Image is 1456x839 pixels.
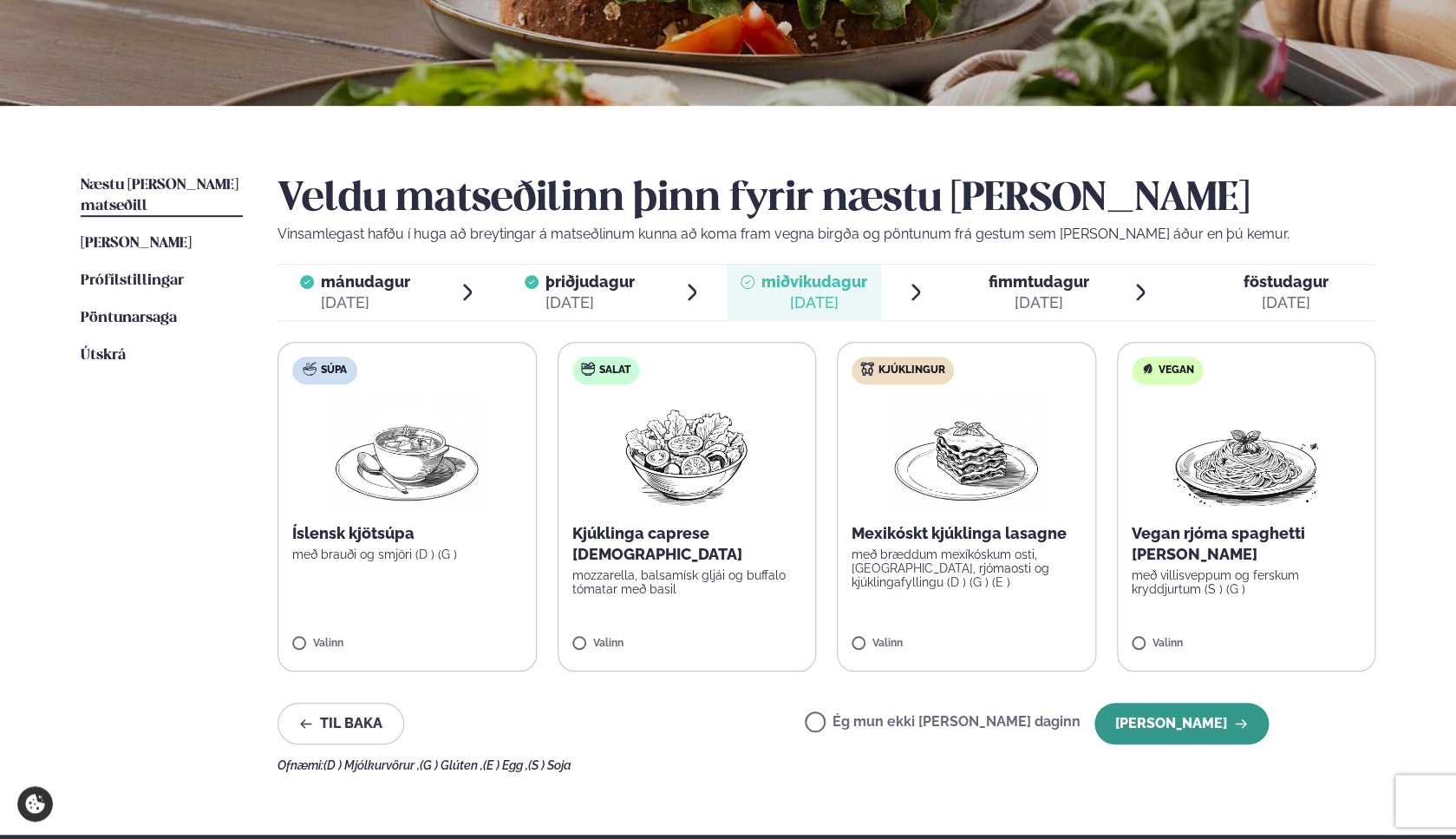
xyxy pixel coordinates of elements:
[1244,272,1329,291] span: föstudagur
[292,547,522,561] p: með brauði og smjöri (D ) (G )
[81,308,177,329] a: Pöntunarsaga
[610,398,763,509] img: Salad.png
[1159,364,1194,377] span: Vegan
[761,272,867,291] span: miðvikudagur
[599,364,630,377] span: Salat
[321,364,347,377] span: Súpa
[852,523,1081,544] p: Mexikóskt kjúklinga lasagne
[277,175,1375,224] h2: Veldu matseðilinn þinn fyrir næstu [PERSON_NAME]
[572,568,802,596] p: mozzarella, balsamísk gljái og buffalo tómatar með basil
[581,362,595,376] img: salad.svg
[890,398,1042,509] img: Lasagna.png
[761,292,867,313] div: [DATE]
[545,272,635,291] span: þriðjudagur
[989,292,1089,313] div: [DATE]
[1244,292,1329,313] div: [DATE]
[277,703,404,744] button: Til baka
[572,523,802,565] p: Kjúklinga caprese [DEMOGRAPHIC_DATA]
[420,758,483,772] span: (G ) Glúten ,
[330,398,483,509] img: Soup.png
[852,547,1081,589] p: með bræddum mexíkóskum osti, [GEOGRAPHIC_DATA], rjómaosti og kjúklingafyllingu (D ) (G ) (E )
[321,272,410,291] span: mánudagur
[303,362,317,376] img: soup.svg
[277,224,1375,245] p: Vinsamlegast hafðu í huga að breytingar á matseðlinum kunna að koma fram vegna birgða og pöntunum...
[483,758,528,772] span: (E ) Egg ,
[81,273,184,288] span: Prófílstillingar
[878,364,945,377] span: Kjúklingur
[1094,703,1269,744] button: [PERSON_NAME]
[989,272,1089,291] span: fimmtudagur
[1140,362,1154,376] img: Vegan.svg
[528,758,571,772] span: (S ) Soja
[81,271,184,292] a: Prófílstillingar
[81,233,192,254] a: [PERSON_NAME]
[323,758,420,772] span: (D ) Mjólkurvörur ,
[1170,398,1322,509] img: Spagetti.png
[81,236,192,251] span: [PERSON_NAME]
[321,292,410,313] div: [DATE]
[860,362,874,376] img: chicken.svg
[81,345,126,366] a: Útskrá
[1132,568,1361,596] p: með villisveppum og ferskum kryddjurtum (S ) (G )
[277,758,1375,772] div: Ofnæmi:
[17,786,53,822] a: Cookie settings
[292,523,522,544] p: Íslensk kjötsúpa
[81,348,126,363] span: Útskrá
[1132,523,1361,565] p: Vegan rjóma spaghetti [PERSON_NAME]
[81,178,238,213] span: Næstu [PERSON_NAME] matseðill
[81,175,243,217] a: Næstu [PERSON_NAME] matseðill
[545,292,635,313] div: [DATE]
[81,311,177,325] span: Pöntunarsaga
